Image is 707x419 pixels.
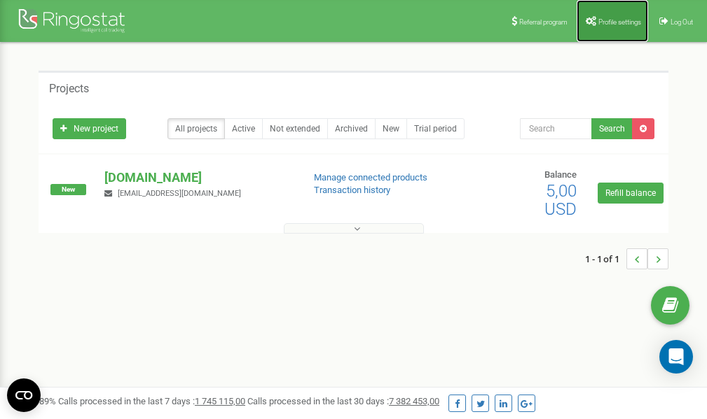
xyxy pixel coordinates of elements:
[327,118,376,139] a: Archived
[314,185,390,195] a: Transaction history
[544,181,577,219] span: 5,00 USD
[49,83,89,95] h5: Projects
[671,18,693,26] span: Log Out
[389,396,439,406] u: 7 382 453,00
[519,18,568,26] span: Referral program
[50,184,86,195] span: New
[262,118,328,139] a: Not extended
[247,396,439,406] span: Calls processed in the last 30 days :
[544,169,577,180] span: Balance
[58,396,245,406] span: Calls processed in the last 7 days :
[167,118,225,139] a: All projects
[195,396,245,406] u: 1 745 115,00
[375,118,407,139] a: New
[591,118,633,139] button: Search
[118,189,241,198] span: [EMAIL_ADDRESS][DOMAIN_NAME]
[314,172,427,183] a: Manage connected products
[585,234,668,283] nav: ...
[598,183,664,204] a: Refill balance
[406,118,465,139] a: Trial period
[520,118,592,139] input: Search
[7,378,41,412] button: Open CMP widget
[53,118,126,139] a: New project
[585,248,626,269] span: 1 - 1 of 1
[598,18,641,26] span: Profile settings
[104,169,291,187] p: [DOMAIN_NAME]
[224,118,263,139] a: Active
[659,340,693,374] div: Open Intercom Messenger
